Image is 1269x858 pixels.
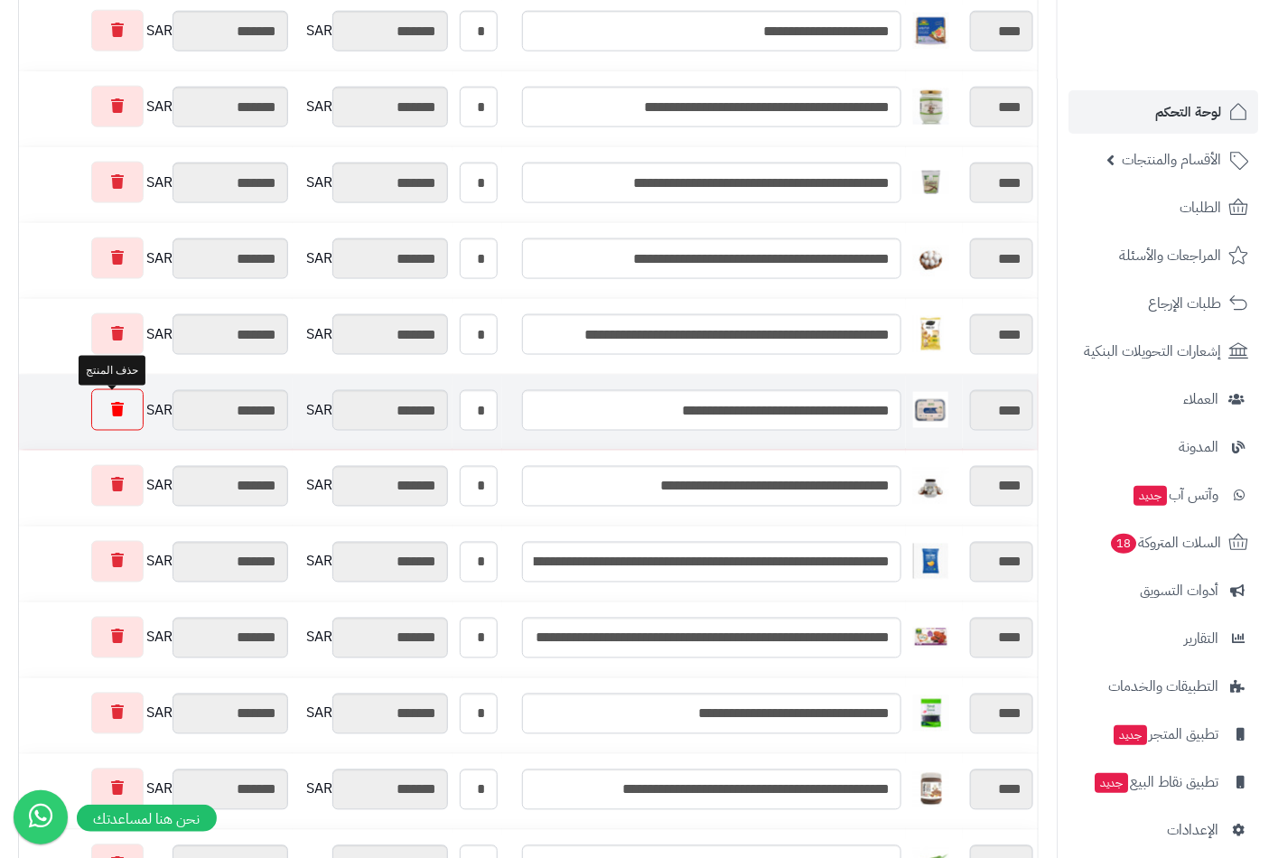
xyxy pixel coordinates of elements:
[1111,534,1136,554] span: 18
[1132,482,1218,508] span: وآتس آب
[1179,434,1218,460] span: المدونة
[23,769,288,810] div: SAR
[1068,282,1258,325] a: طلبات الإرجاع
[913,468,949,504] img: 1728507781-725765695505-40x40.jpg
[23,693,288,734] div: SAR
[913,13,949,49] img: 1685756425-protein_bread-40x40.jpg
[1134,486,1167,506] span: جديد
[297,163,448,203] div: SAR
[1112,722,1218,747] span: تطبيق المتجر
[1148,291,1221,316] span: طلبات الإرجاع
[297,390,448,431] div: SAR
[23,10,288,51] div: SAR
[1068,186,1258,229] a: الطلبات
[1068,521,1258,564] a: السلات المتروكة18
[1068,665,1258,708] a: التطبيقات والخدمات
[913,771,949,807] img: 1750319862-5060309490044-40x40.jpg
[297,87,448,127] div: SAR
[23,313,288,355] div: SAR
[1109,530,1221,555] span: السلات المتروكة
[1068,425,1258,469] a: المدونة
[297,694,448,734] div: SAR
[23,617,288,658] div: SAR
[1068,808,1258,852] a: الإعدادات
[297,769,448,810] div: SAR
[913,240,949,276] img: 1734979698-larg1594735574-40x40.jpg
[1068,330,1258,373] a: إشعارات التحويلات البنكية
[1068,234,1258,277] a: المراجعات والأسئلة
[79,356,145,386] div: حذف المنتج
[1068,760,1258,804] a: تطبيق نقاط البيعجديد
[297,11,448,51] div: SAR
[913,620,949,656] img: 1749650999-images-40x40.jpg
[1068,569,1258,612] a: أدوات التسويق
[1068,617,1258,660] a: التقارير
[297,618,448,658] div: SAR
[1114,725,1147,745] span: جديد
[297,238,448,279] div: SAR
[913,544,949,580] img: 1732557335-709993346545-40x40.jpg
[1068,378,1258,421] a: العملاء
[297,466,448,507] div: SAR
[1093,769,1218,795] span: تطبيق نقاط البيع
[1068,90,1258,134] a: لوحة التحكم
[23,541,288,583] div: SAR
[23,162,288,203] div: SAR
[913,392,949,428] img: 1714092786-%D9%84%D8%A8%D9%86%D8%A9%201-40x40.png
[23,238,288,279] div: SAR
[1155,99,1221,125] span: لوحة التحكم
[913,316,949,352] img: 1710502869-img_5578774917522711211_8413164013038_1_L-40x40.jpg
[1180,195,1221,220] span: الطلبات
[1119,243,1221,268] span: المراجعات والأسئلة
[1122,147,1221,173] span: الأقسام والمنتجات
[1095,773,1128,793] span: جديد
[913,695,949,732] img: 1750146552-6281062554432-40x40.jpg
[913,89,949,125] img: 1690502598-4797001052874-40x40.jpg
[23,465,288,507] div: SAR
[1183,387,1218,412] span: العملاء
[297,314,448,355] div: SAR
[1108,674,1218,699] span: التطبيقات والخدمات
[1084,339,1221,364] span: إشعارات التحويلات البنكية
[1068,473,1258,517] a: وآتس آبجديد
[23,86,288,127] div: SAR
[1167,817,1218,843] span: الإعدادات
[297,542,448,583] div: SAR
[23,389,288,431] div: SAR
[1068,713,1258,756] a: تطبيق المتجرجديد
[1184,626,1218,651] span: التقارير
[1140,578,1218,603] span: أدوات التسويق
[913,164,949,201] img: 1692378058-60c28864b71f8ed9c0f04fc410353197d0c674c4-40x40.png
